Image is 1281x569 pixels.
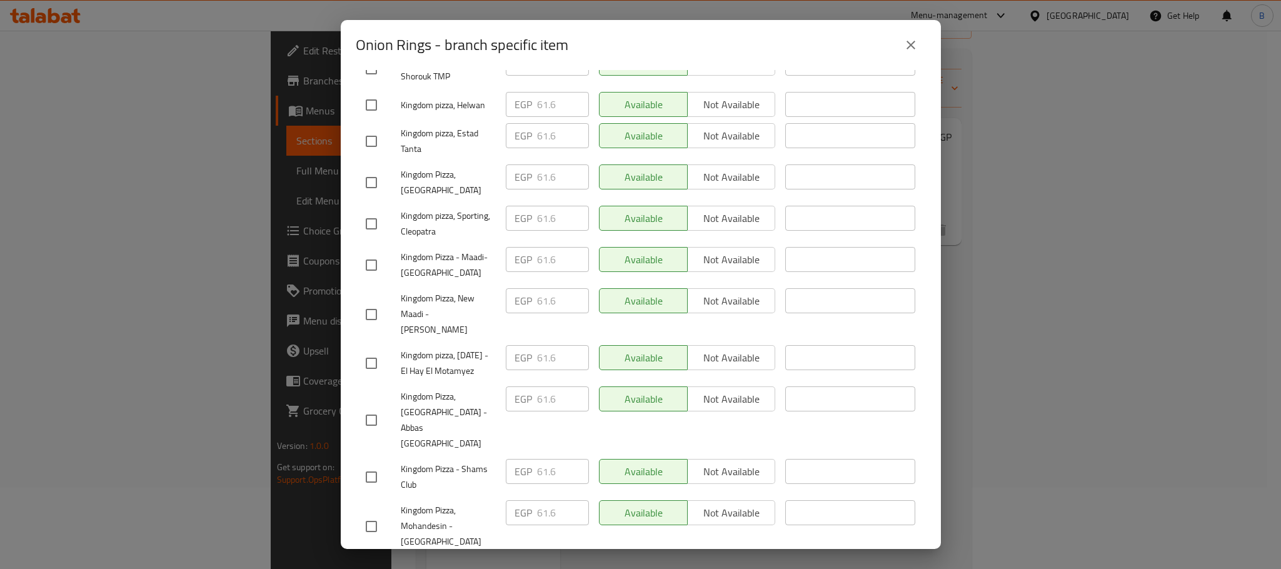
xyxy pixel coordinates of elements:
input: Please enter price [537,123,589,148]
h2: Onion Rings - branch specific item [356,35,568,55]
span: Kingdom pizza, Sporting, Cleopatra [401,208,496,239]
p: EGP [515,169,532,184]
input: Please enter price [537,386,589,411]
button: close [896,30,926,60]
p: EGP [515,391,532,406]
p: EGP [515,211,532,226]
p: EGP [515,293,532,308]
input: Please enter price [537,92,589,117]
span: Kingdom Pizza, [GEOGRAPHIC_DATA] [401,167,496,198]
p: EGP [515,505,532,520]
p: EGP [515,56,532,71]
p: EGP [515,97,532,112]
input: Please enter price [537,345,589,370]
span: Kingdom Pizza, Mohandesin - [GEOGRAPHIC_DATA] [401,503,496,550]
p: EGP [515,252,532,267]
span: Kingdom Pizza - Maadi-[GEOGRAPHIC_DATA] [401,249,496,281]
span: Kingdom Pizza, New Maadi - [PERSON_NAME] [401,291,496,338]
input: Please enter price [537,500,589,525]
span: Kingdom Pizza, [GEOGRAPHIC_DATA] - Abbas [GEOGRAPHIC_DATA] [401,389,496,451]
input: Please enter price [537,288,589,313]
input: Please enter price [537,247,589,272]
p: EGP [515,350,532,365]
span: Kingdom pizza, Helwan [401,98,496,113]
span: Kingdom pizza, [DATE] - El Hay El Motamyez [401,348,496,379]
span: Kingdom Pizza - Shams Club [401,461,496,493]
input: Please enter price [537,206,589,231]
p: EGP [515,464,532,479]
input: Please enter price [537,164,589,189]
span: Kingdom pizza, Estad Tanta [401,126,496,157]
input: Please enter price [537,459,589,484]
p: EGP [515,128,532,143]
